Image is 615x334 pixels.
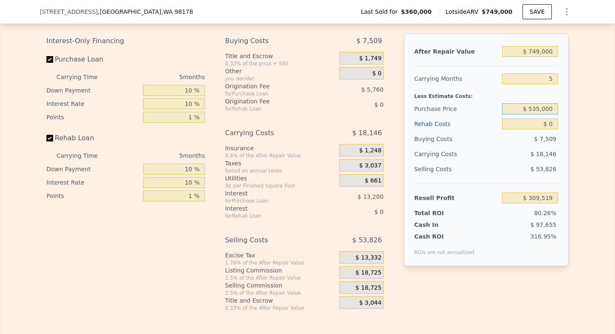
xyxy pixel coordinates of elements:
[414,221,466,229] div: Cash In
[414,101,499,116] div: Purchase Price
[446,8,482,16] span: Lotside ARV
[225,174,336,182] div: Utilities
[359,55,381,62] span: $ 1,749
[225,75,336,82] div: you decide!
[46,176,140,189] div: Interest Rate
[358,193,384,200] span: $ 13,200
[225,233,318,248] div: Selling Costs
[530,233,556,240] span: 316.95%
[414,232,474,241] div: Cash ROI
[225,281,336,290] div: Selling Commission
[414,71,499,86] div: Carrying Months
[356,33,382,49] span: $ 7,509
[359,299,381,307] span: $ 3,044
[372,70,382,77] span: $ 0
[359,147,381,154] span: $ 1,248
[352,126,382,141] span: $ 18,146
[482,8,512,15] span: $749,000
[56,149,111,162] div: Carrying Time
[530,166,556,172] span: $ 53,826
[414,162,499,177] div: Selling Costs
[414,190,499,206] div: Resell Profit
[414,44,499,59] div: After Repair Value
[46,189,140,203] div: Points
[374,101,384,108] span: $ 0
[225,144,336,152] div: Insurance
[225,204,318,213] div: Interest
[225,82,318,90] div: Origination Fee
[225,296,336,305] div: Title and Escrow
[161,8,193,15] span: , WA 98178
[361,8,401,16] span: Last Sold for
[534,136,556,142] span: $ 7,509
[225,105,318,112] div: for Rehab Loan
[46,52,140,67] label: Purchase Loan
[46,84,140,97] div: Down Payment
[356,254,382,262] span: $ 13,332
[46,110,140,124] div: Points
[46,97,140,110] div: Interest Rate
[559,3,575,20] button: Show Options
[225,167,336,174] div: based on annual taxes
[225,159,336,167] div: Taxes
[414,86,558,101] div: Less Estimate Costs:
[414,116,499,131] div: Rehab Costs
[225,305,336,311] div: 0.33% of the After Repair Value
[352,233,382,248] span: $ 53,826
[225,33,318,49] div: Buying Costs
[114,149,205,162] div: 5 months
[530,221,556,228] span: $ 97,655
[225,60,336,67] div: 0.33% of the price + 550
[225,213,318,219] div: for Rehab Loan
[356,269,382,277] span: $ 18,725
[414,241,474,256] div: ROIs are not annualized
[414,146,466,162] div: Carrying Costs
[414,209,466,217] div: Total ROI
[225,251,336,259] div: Excise Tax
[374,208,384,215] span: $ 0
[359,162,381,170] span: $ 3,037
[225,275,336,281] div: 2.5% of the After Repair Value
[46,33,205,49] div: Interest-Only Financing
[534,210,556,216] span: 80.26%
[401,8,432,16] span: $360,000
[523,4,552,19] button: SAVE
[225,182,336,189] div: 3¢ per Finished Square Foot
[225,90,318,97] div: for Purchase Loan
[225,126,318,141] div: Carrying Costs
[225,198,318,204] div: for Purchase Loan
[225,67,336,75] div: Other
[46,135,53,141] input: Rehab Loan
[46,56,53,63] input: Purchase Loan
[225,152,336,159] div: 0.4% of the After Repair Value
[361,86,383,93] span: $ 5,760
[46,131,140,146] label: Rehab Loan
[56,70,111,84] div: Carrying Time
[530,151,556,157] span: $ 18,146
[414,131,499,146] div: Buying Costs
[365,177,382,185] span: $ 661
[356,284,382,292] span: $ 18,725
[225,52,336,60] div: Title and Escrow
[46,162,140,176] div: Down Payment
[114,70,205,84] div: 5 months
[225,266,336,275] div: Listing Commission
[40,8,98,16] span: [STREET_ADDRESS]
[98,8,193,16] span: , [GEOGRAPHIC_DATA]
[225,189,318,198] div: Interest
[225,259,336,266] div: 1.78% of the After Repair Value
[225,97,318,105] div: Origination Fee
[225,290,336,296] div: 2.5% of the After Repair Value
